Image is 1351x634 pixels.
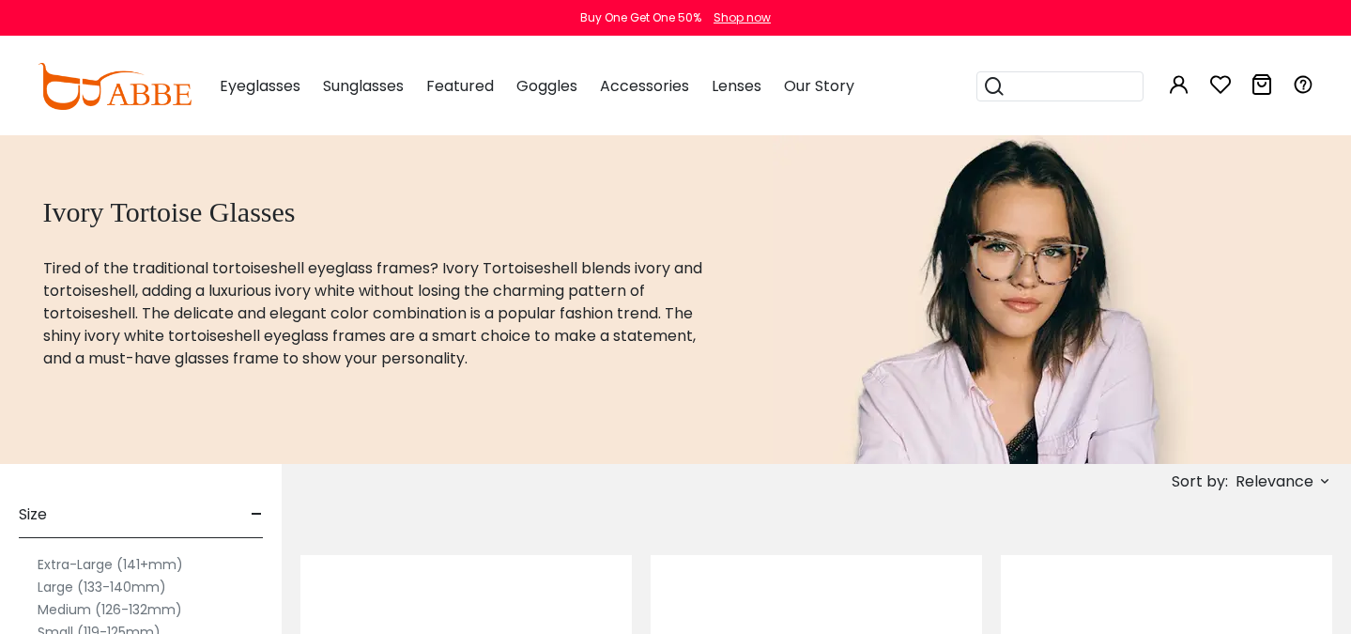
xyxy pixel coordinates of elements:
[220,75,300,97] span: Eyeglasses
[251,492,263,537] span: -
[773,135,1250,464] img: ivory tortoise glasses
[38,553,183,576] label: Extra-Large (141+mm)
[704,9,771,25] a: Shop now
[38,63,192,110] img: abbeglasses.com
[784,75,854,97] span: Our Story
[712,75,761,97] span: Lenses
[19,492,47,537] span: Size
[1236,465,1313,499] span: Relevance
[600,75,689,97] span: Accessories
[43,195,727,229] h1: Ivory Tortoise Glasses
[1172,471,1228,492] span: Sort by:
[714,9,771,26] div: Shop now
[426,75,494,97] span: Featured
[38,598,182,621] label: Medium (126-132mm)
[38,576,166,598] label: Large (133-140mm)
[323,75,404,97] span: Sunglasses
[516,75,577,97] span: Goggles
[43,257,727,370] p: Tired of the traditional tortoiseshell eyeglass frames? Ivory Tortoiseshell blends ivory and tort...
[580,9,701,26] div: Buy One Get One 50%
